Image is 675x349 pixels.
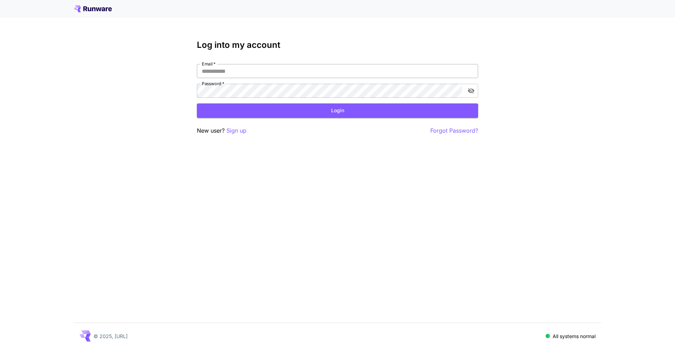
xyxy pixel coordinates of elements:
button: toggle password visibility [465,84,477,97]
label: Password [202,81,224,87]
button: Login [197,103,478,118]
h3: Log into my account [197,40,478,50]
button: Sign up [226,126,246,135]
p: © 2025, [URL] [94,332,128,340]
p: New user? [197,126,246,135]
label: Email [202,61,216,67]
p: All systems normal [553,332,596,340]
button: Forgot Password? [430,126,478,135]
